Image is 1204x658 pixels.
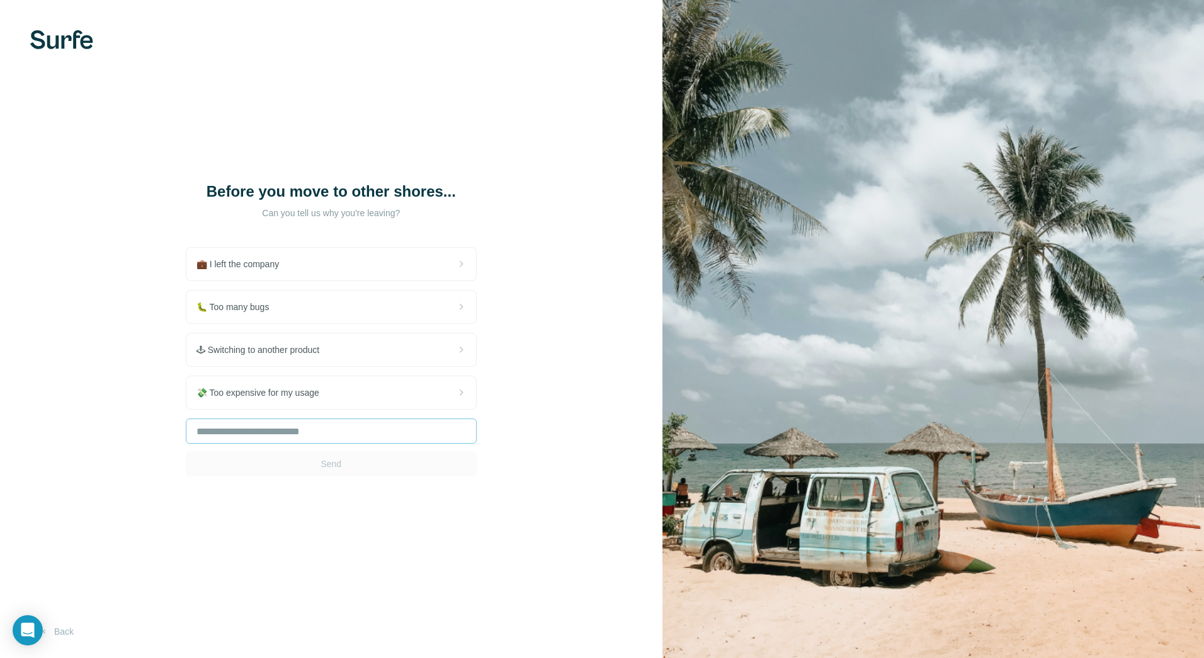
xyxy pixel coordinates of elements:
[205,207,457,219] p: Can you tell us why you're leaving?
[196,301,280,313] span: 🐛 Too many bugs
[196,258,289,270] span: 💼 I left the company
[196,343,329,356] span: 🕹 Switching to another product
[30,30,93,49] img: Surfe's logo
[205,182,457,202] h1: Before you move to other shores...
[13,615,43,645] div: Open Intercom Messenger
[196,386,329,399] span: 💸 Too expensive for my usage
[30,620,82,643] button: Back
